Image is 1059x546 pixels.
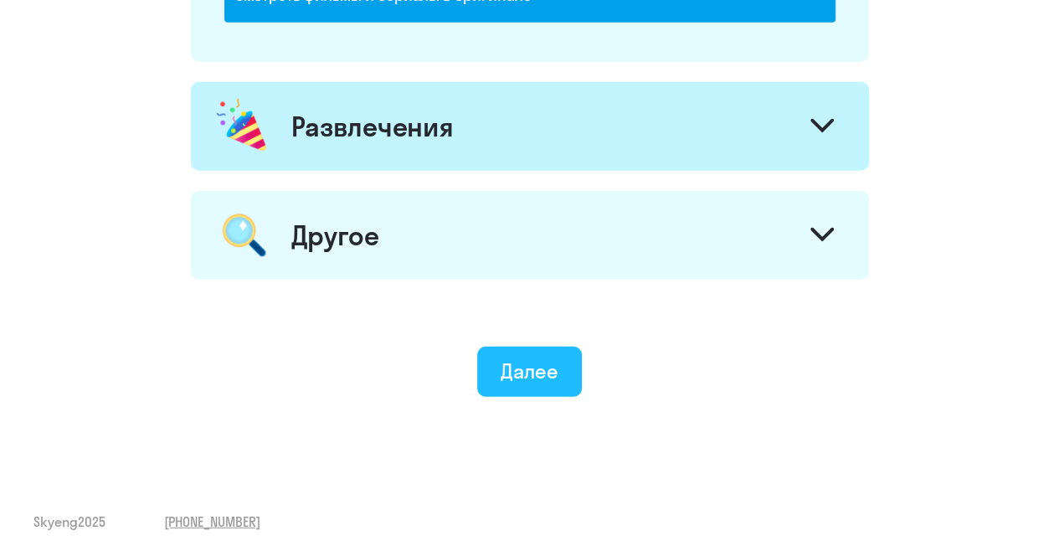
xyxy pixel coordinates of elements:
img: magnifier.png [213,204,275,266]
button: Далее [477,347,582,397]
img: celebration.png [213,95,272,157]
div: Далее [501,358,558,384]
div: Развлечения [291,110,454,143]
span: Skyeng 2025 [33,513,105,531]
div: Другое [291,219,379,252]
a: [PHONE_NUMBER] [164,513,260,531]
